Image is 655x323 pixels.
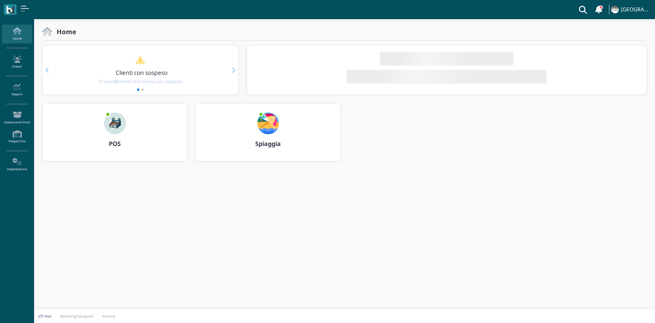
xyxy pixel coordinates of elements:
img: logo [6,6,14,14]
a: ... Spiaggia [195,103,340,170]
a: Magazzino [2,127,32,146]
div: 1 / 2 [43,45,238,95]
b: Spiaggia [255,139,281,148]
a: Impostazioni [2,155,32,174]
img: ... [611,6,618,13]
b: POS [109,139,121,148]
a: ... POS [42,103,187,170]
a: Gestione Articoli [2,108,32,127]
img: ... [104,112,126,134]
a: Report [2,81,32,99]
div: Previous slide [45,68,48,73]
a: ... [GEOGRAPHIC_DATA] [610,1,651,18]
h2: Home [52,28,76,35]
div: Next slide [232,68,235,73]
h3: Clienti con sospeso [57,69,226,76]
span: Vi sono clienti che hanno un sospeso [99,78,182,85]
a: Home [2,25,32,43]
img: ... [257,112,279,134]
h4: [GEOGRAPHIC_DATA] [621,7,651,13]
iframe: Help widget launcher [607,302,649,317]
a: Clienti con sospeso Vi sono5clienti che hanno un sospeso [56,55,225,85]
b: 5 [115,79,117,84]
a: Clienti [2,53,32,71]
